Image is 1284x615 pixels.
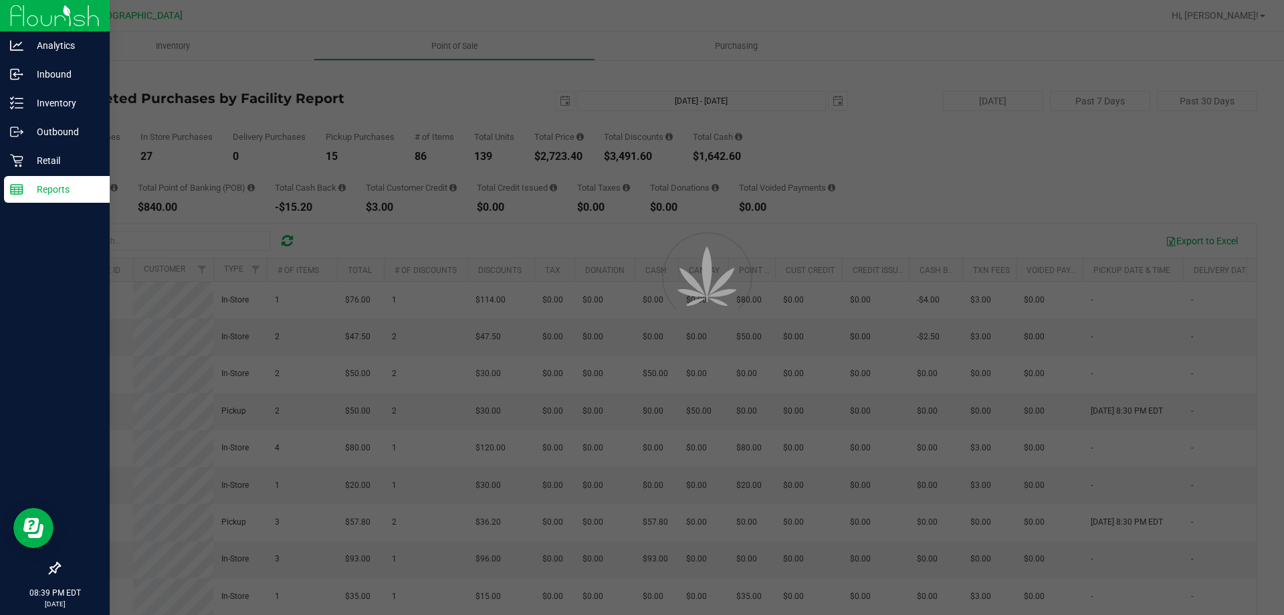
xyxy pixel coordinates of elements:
[10,96,23,110] inline-svg: Inventory
[23,124,104,140] p: Outbound
[23,153,104,169] p: Retail
[10,183,23,196] inline-svg: Reports
[23,66,104,82] p: Inbound
[10,39,23,52] inline-svg: Analytics
[10,154,23,167] inline-svg: Retail
[23,95,104,111] p: Inventory
[23,181,104,197] p: Reports
[23,37,104,54] p: Analytics
[6,599,104,609] p: [DATE]
[10,125,23,139] inline-svg: Outbound
[10,68,23,81] inline-svg: Inbound
[13,508,53,548] iframe: Resource center
[6,587,104,599] p: 08:39 PM EDT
